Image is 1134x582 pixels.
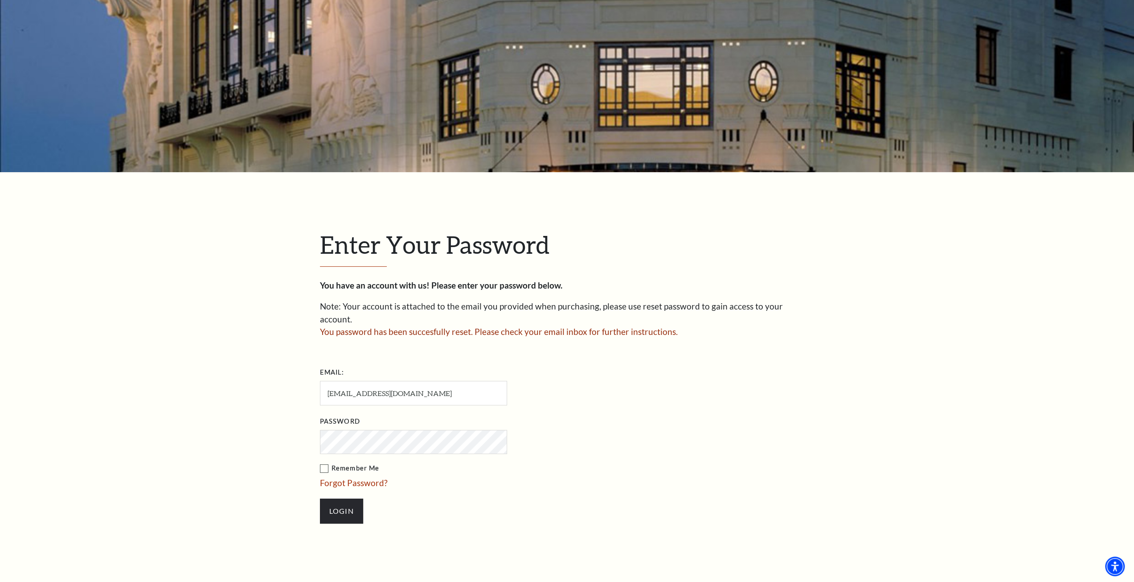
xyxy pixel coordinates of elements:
input: Required [320,381,507,405]
input: Submit button [320,499,363,524]
label: Password [320,416,360,427]
label: Remember Me [320,463,596,474]
strong: You have an account with us! [320,280,430,290]
div: Accessibility Menu [1105,557,1125,576]
span: Enter Your Password [320,230,549,259]
a: Forgot Password? [320,478,388,488]
label: Email: [320,367,344,378]
span: You password has been succesfully reset. Please check your email inbox for further instructions. [320,326,678,337]
p: Note: Your account is attached to the email you provided when purchasing, please use reset passwo... [320,300,815,326]
strong: Please enter your password below. [431,280,562,290]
